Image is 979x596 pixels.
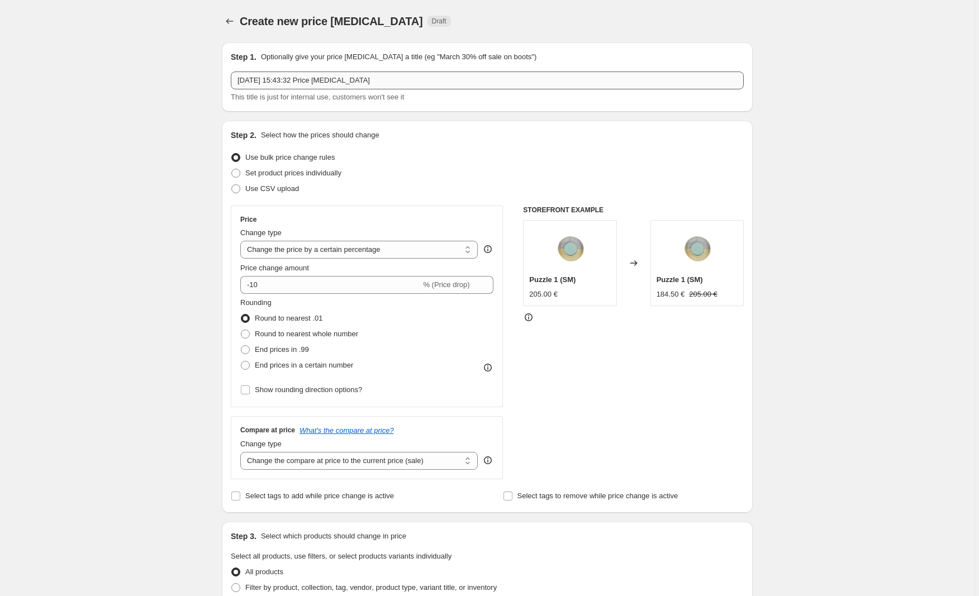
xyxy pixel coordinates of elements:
strike: 205.00 € [689,289,717,300]
span: Round to nearest whole number [255,330,358,338]
h6: STOREFRONT EXAMPLE [523,206,744,214]
div: help [482,244,493,255]
img: puzzle1-granbucket-top_80x.png [548,226,592,271]
span: Show rounding direction options? [255,385,362,394]
span: Puzzle 1 (SM) [657,275,703,284]
div: 205.00 € [529,289,558,300]
input: 30% off holiday sale [231,71,744,89]
h2: Step 3. [231,531,256,542]
button: What's the compare at price? [300,426,394,435]
span: Puzzle 1 (SM) [529,275,576,284]
span: Price change amount [240,264,309,272]
span: Use bulk price change rules [245,153,335,161]
span: This title is just for internal use, customers won't see it [231,93,404,101]
span: Select tags to add while price change is active [245,492,394,500]
img: puzzle1-granbucket-top_80x.png [674,226,719,271]
span: End prices in .99 [255,345,309,354]
span: Change type [240,228,282,237]
h3: Compare at price [240,426,295,435]
span: Set product prices individually [245,169,341,177]
span: % (Price drop) [423,280,469,289]
span: Filter by product, collection, tag, vendor, product type, variant title, or inventory [245,583,497,592]
span: End prices in a certain number [255,361,353,369]
p: Select which products should change in price [261,531,406,542]
p: Optionally give your price [MEDICAL_DATA] a title (eg "March 30% off sale on boots") [261,51,536,63]
input: -15 [240,276,421,294]
span: Draft [432,17,446,26]
div: help [482,455,493,466]
button: Price change jobs [222,13,237,29]
span: Create new price [MEDICAL_DATA] [240,15,423,27]
div: 184.50 € [657,289,685,300]
span: Round to nearest .01 [255,314,322,322]
span: Change type [240,440,282,448]
h2: Step 1. [231,51,256,63]
span: Use CSV upload [245,184,299,193]
span: Select all products, use filters, or select products variants individually [231,552,452,560]
span: All products [245,568,283,576]
h2: Step 2. [231,130,256,141]
span: Select tags to remove while price change is active [517,492,678,500]
p: Select how the prices should change [261,130,379,141]
h3: Price [240,215,256,224]
span: Rounding [240,298,272,307]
